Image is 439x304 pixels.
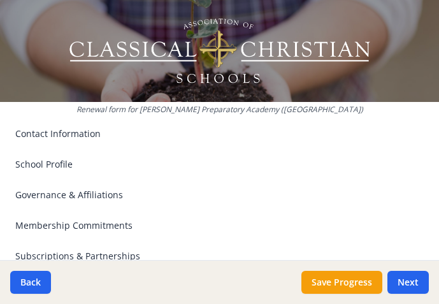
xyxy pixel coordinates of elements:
span: School Profile [15,158,73,171]
img: Logo [68,15,372,87]
span: Contact Information [15,127,101,140]
button: Next [387,271,429,294]
button: Back [10,271,51,294]
span: Membership Commitments [15,219,133,232]
button: Save Progress [301,271,382,294]
span: Subscriptions & Partnerships [15,250,140,263]
span: Governance & Affiliations [15,189,123,201]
